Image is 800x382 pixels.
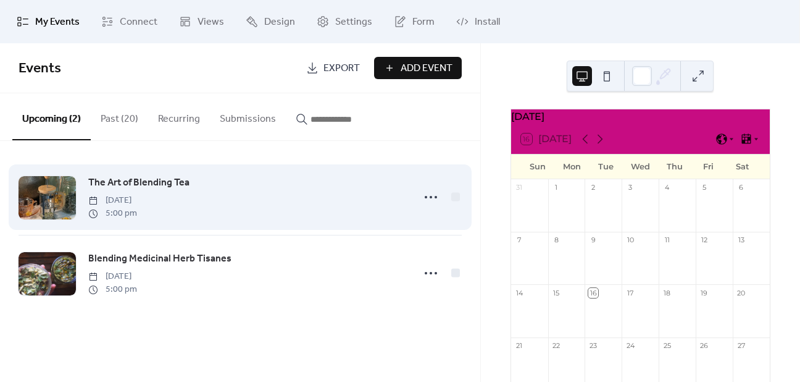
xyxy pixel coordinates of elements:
div: 4 [662,183,672,192]
span: Design [264,15,295,30]
div: 24 [625,341,635,350]
span: Form [412,15,435,30]
div: Tue [589,155,623,179]
a: The Art of Blending Tea [88,175,190,191]
div: Wed [623,155,657,179]
div: Sat [726,155,760,179]
span: Export [323,61,360,76]
div: 5 [699,183,709,192]
a: Connect [92,5,167,38]
a: Blending Medicinal Herb Tisanes [88,251,231,267]
span: The Art of Blending Tea [88,176,190,190]
div: Mon [555,155,589,179]
span: Events [19,55,61,82]
div: 21 [515,341,524,350]
div: 13 [736,236,746,245]
div: 17 [625,288,635,297]
button: Recurring [148,93,210,139]
div: 1 [552,183,561,192]
div: 26 [699,341,709,350]
div: 6 [736,183,746,192]
button: Upcoming (2) [12,93,91,140]
div: 27 [736,341,746,350]
div: 23 [588,341,598,350]
div: 31 [515,183,524,192]
button: Add Event [374,57,462,79]
a: My Events [7,5,89,38]
span: [DATE] [88,194,137,207]
div: Fri [691,155,725,179]
div: 15 [552,288,561,297]
div: 18 [662,288,672,297]
div: 16 [588,288,598,297]
div: 11 [662,236,672,245]
span: Settings [335,15,372,30]
span: 5:00 pm [88,207,137,220]
div: 7 [515,236,524,245]
div: 9 [588,236,598,245]
span: My Events [35,15,80,30]
span: 5:00 pm [88,283,137,296]
div: 2 [588,183,598,192]
div: 19 [699,288,709,297]
div: 20 [736,288,746,297]
div: 25 [662,341,672,350]
div: 22 [552,341,561,350]
div: 3 [625,183,635,192]
button: Past (20) [91,93,148,139]
div: Sun [521,155,555,179]
span: [DATE] [88,270,137,283]
div: 12 [699,236,709,245]
span: Connect [120,15,157,30]
span: Add Event [401,61,452,76]
a: Form [385,5,444,38]
div: [DATE] [511,109,770,124]
span: Install [475,15,500,30]
span: Views [198,15,224,30]
button: Submissions [210,93,286,139]
div: Thu [657,155,691,179]
div: 14 [515,288,524,297]
div: 10 [625,236,635,245]
div: 8 [552,236,561,245]
a: Design [236,5,304,38]
a: Views [170,5,233,38]
a: Install [447,5,509,38]
a: Export [297,57,369,79]
span: Blending Medicinal Herb Tisanes [88,252,231,266]
a: Settings [307,5,381,38]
